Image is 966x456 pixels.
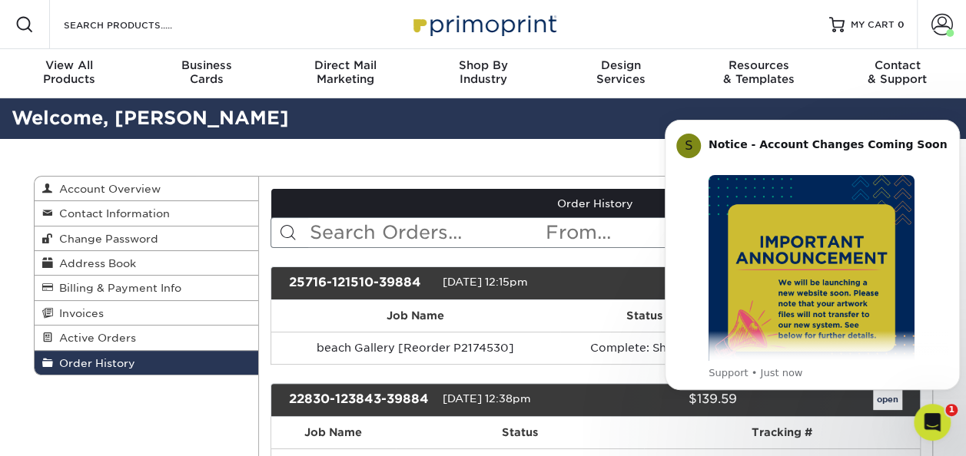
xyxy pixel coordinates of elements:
[828,58,966,86] div: & Support
[138,58,277,86] div: Cards
[53,257,136,269] span: Address Book
[690,58,828,72] span: Resources
[53,207,170,220] span: Contact Information
[35,251,259,276] a: Address Book
[138,58,277,72] span: Business
[138,49,277,98] a: BusinessCards
[35,201,259,226] a: Contact Information
[442,276,527,288] span: [DATE] 12:15pm
[276,58,414,86] div: Marketing
[560,332,729,364] td: Complete: Shipped
[552,58,690,86] div: Services
[53,332,136,344] span: Active Orders
[544,218,732,247] input: From...
[851,18,895,31] span: MY CART
[277,273,442,293] div: 25716-121510-39884
[414,49,553,98] a: Shop ByIndustry
[560,300,729,332] th: Status
[276,58,414,72] span: Direct Mail
[407,8,560,41] img: Primoprint
[442,392,530,405] span: [DATE] 12:38pm
[35,301,259,325] a: Invoices
[552,49,690,98] a: DesignServices
[35,177,259,201] a: Account Overview
[414,58,553,86] div: Industry
[828,58,966,72] span: Contact
[552,58,690,72] span: Design
[35,276,259,300] a: Billing & Payment Info
[898,19,905,30] span: 0
[644,417,920,448] th: Tracking #
[276,49,414,98] a: Direct MailMarketing
[828,49,966,98] a: Contact& Support
[53,282,181,294] span: Billing & Payment Info
[53,233,158,245] span: Change Password
[277,390,442,410] div: 22830-123843-39884
[53,357,135,369] span: Order History
[35,325,259,350] a: Active Orders
[271,417,396,448] th: Job Name
[271,332,560,364] td: beach Gallery [Reorder P2174530]
[35,226,259,251] a: Change Password
[945,404,958,416] span: 1
[62,15,212,34] input: SEARCH PRODUCTS.....
[690,58,828,86] div: & Templates
[53,183,161,195] span: Account Overview
[873,390,902,410] a: open
[396,417,644,448] th: Status
[35,351,259,375] a: Order History
[271,300,560,332] th: Job Name
[914,404,951,441] iframe: Intercom live chat
[690,49,828,98] a: Resources& Templates
[414,58,553,72] span: Shop By
[271,189,920,218] a: Order History
[584,390,749,410] div: $139.59
[53,307,104,319] span: Invoices
[659,106,966,399] iframe: Intercom notifications message
[308,218,544,247] input: Search Orders...
[584,273,749,293] div: $56.69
